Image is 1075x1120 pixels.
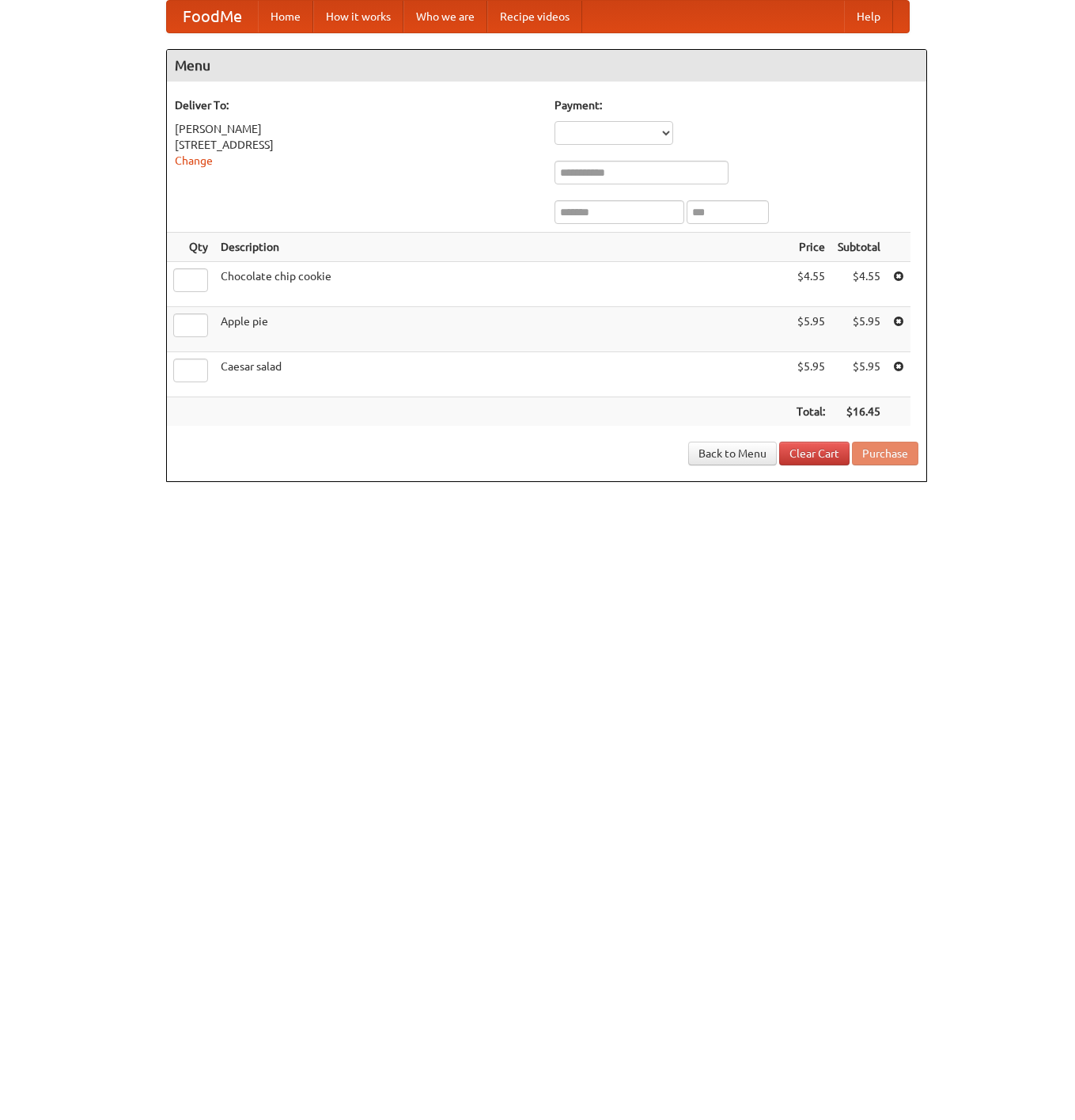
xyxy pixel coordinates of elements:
[831,233,887,262] th: Subtotal
[790,262,831,307] td: $4.55
[175,97,539,113] h5: Deliver To:
[831,307,887,352] td: $5.95
[790,233,831,262] th: Price
[779,442,850,465] a: Clear Cart
[214,352,790,397] td: Caesar salad
[167,1,258,32] a: FoodMe
[688,442,777,465] a: Back to Menu
[831,397,887,427] th: $16.45
[844,1,893,32] a: Help
[790,307,831,352] td: $5.95
[831,352,887,397] td: $5.95
[790,352,831,397] td: $5.95
[258,1,313,32] a: Home
[831,262,887,307] td: $4.55
[214,262,790,307] td: Chocolate chip cookie
[487,1,582,32] a: Recipe videos
[214,307,790,352] td: Apple pie
[175,137,539,153] div: [STREET_ADDRESS]
[403,1,487,32] a: Who we are
[167,233,214,262] th: Qty
[214,233,790,262] th: Description
[175,121,539,137] div: [PERSON_NAME]
[167,50,926,82] h4: Menu
[175,154,213,167] a: Change
[790,397,831,427] th: Total:
[555,97,918,113] h5: Payment:
[313,1,403,32] a: How it works
[852,442,918,465] button: Purchase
